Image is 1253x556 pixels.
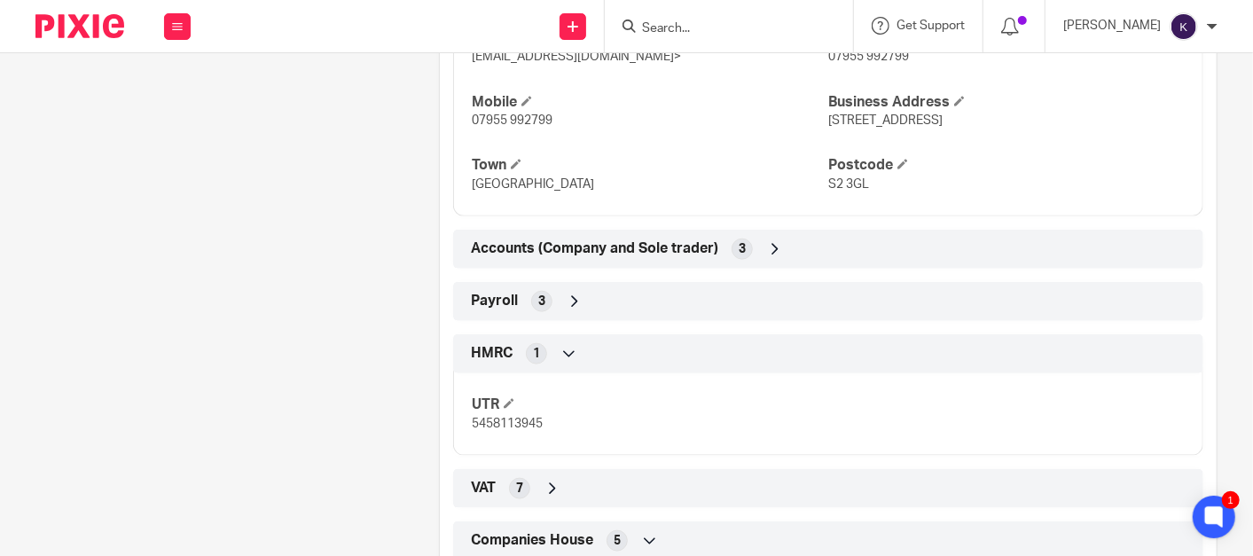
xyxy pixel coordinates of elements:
span: Get Support [897,20,965,32]
span: 5458113945 [472,418,543,430]
span: 7 [516,480,523,497]
span: [GEOGRAPHIC_DATA] [472,178,594,191]
h4: UTR [472,395,828,414]
span: 07955 992799 [472,114,552,127]
div: 1 [1222,491,1240,509]
img: Pixie [35,14,124,38]
span: 3 [538,293,545,310]
span: 07955 992799 [828,51,909,63]
span: 3 [739,240,746,258]
span: [STREET_ADDRESS] [828,114,943,127]
span: Companies House [471,531,593,550]
span: 5 [614,532,621,550]
span: [EMAIL_ADDRESS][DOMAIN_NAME]> [472,51,681,63]
span: 1 [533,345,540,363]
h4: Town [472,156,828,175]
span: S2 3GL [828,178,869,191]
h4: Business Address [828,93,1185,112]
p: [PERSON_NAME] [1063,17,1161,35]
span: HMRC [471,344,513,363]
h4: Postcode [828,156,1185,175]
input: Search [640,21,800,37]
span: Payroll [471,292,518,310]
h4: Mobile [472,93,828,112]
span: VAT [471,479,496,497]
span: Accounts (Company and Sole trader) [471,239,718,258]
img: svg%3E [1170,12,1198,41]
